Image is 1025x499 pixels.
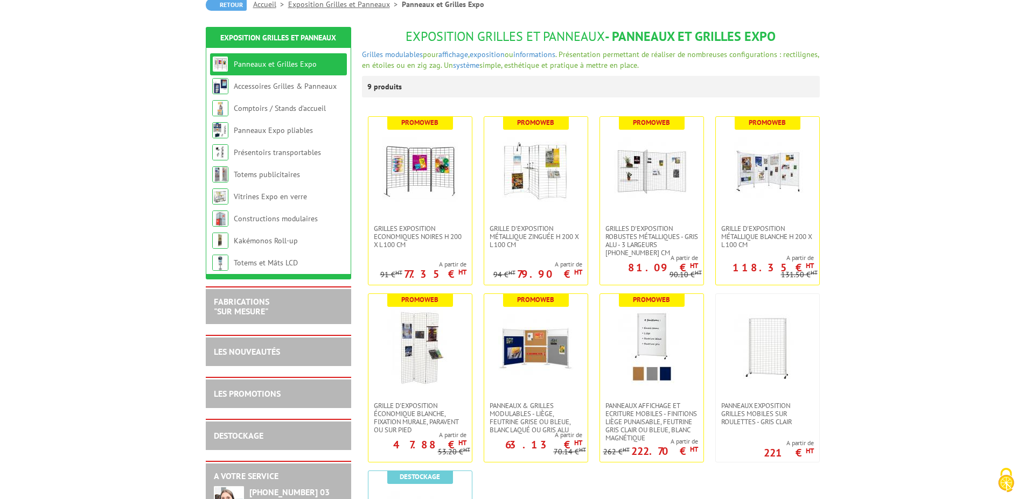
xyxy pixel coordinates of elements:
a: informations [513,50,555,59]
img: Vitrines Expo en verre [212,188,228,205]
a: DESTOCKAGE [214,430,263,441]
a: Kakémonos Roll-up [234,236,298,245]
span: Grille d'exposition métallique blanche H 200 x L 100 cm [721,224,814,249]
strong: [PHONE_NUMBER] 03 [249,487,330,497]
p: 9 produits [367,76,408,97]
sup: HT [623,446,630,453]
span: Panneaux Affichage et Ecriture Mobiles - finitions liège punaisable, feutrine gris clair ou bleue... [605,402,698,442]
img: Présentoirs transportables [212,144,228,160]
img: Panneaux Exposition Grilles mobiles sur roulettes - gris clair [730,310,805,385]
p: 262 € [603,448,630,456]
p: 77.35 € [404,271,466,277]
sup: HT [690,445,698,454]
sup: HT [811,269,818,276]
sup: HT [695,269,702,276]
a: système [453,60,479,70]
sup: HT [458,268,466,277]
p: 94 € [493,271,515,279]
h1: - Panneaux et Grilles Expo [362,30,820,44]
a: LES PROMOTIONS [214,388,281,399]
img: Panneaux & Grilles modulables - liège, feutrine grise ou bleue, blanc laqué ou gris alu [498,310,574,385]
img: Grille d'exposition métallique blanche H 200 x L 100 cm [730,133,805,208]
p: 79.90 € [517,271,582,277]
span: A partir de [600,254,698,262]
a: exposition [470,50,505,59]
p: 221 € [764,449,814,456]
img: Grille d'exposition économique blanche, fixation murale, paravent ou sur pied [382,310,458,385]
span: A partir de [368,431,466,439]
sup: HT [574,438,582,447]
button: Cookies (fenêtre modale) [987,462,1025,499]
span: Grilles d'exposition robustes métalliques - gris alu - 3 largeurs [PHONE_NUMBER] cm [605,224,698,257]
a: Vitrines Expo en verre [234,192,307,201]
span: A partir de [484,431,582,439]
h2: A votre service [214,472,343,481]
a: affichage [438,50,468,59]
a: Grilles d'exposition robustes métalliques - gris alu - 3 largeurs [PHONE_NUMBER] cm [600,224,703,257]
span: A partir de [764,439,814,447]
p: 131.50 € [781,271,818,279]
sup: HT [458,438,466,447]
span: Grille d'exposition métallique Zinguée H 200 x L 100 cm [490,224,582,249]
img: Grilles Exposition Economiques Noires H 200 x L 100 cm [382,133,458,208]
a: Accessoires Grilles & Panneaux [234,81,337,91]
a: Grilles [362,50,383,59]
p: 118.35 € [733,264,814,271]
a: Panneaux & Grilles modulables - liège, feutrine grise ou bleue, blanc laqué ou gris alu [484,402,588,434]
a: Panneaux et Grilles Expo [234,59,317,69]
img: Panneaux Affichage et Ecriture Mobiles - finitions liège punaisable, feutrine gris clair ou bleue... [614,310,689,385]
img: Grilles d'exposition robustes métalliques - gris alu - 3 largeurs 70-100-120 cm [614,133,689,208]
span: A partir de [716,254,814,262]
sup: HT [508,269,515,276]
b: Promoweb [517,295,554,304]
p: 47.88 € [393,441,466,448]
p: 81.09 € [628,264,698,271]
sup: HT [806,261,814,270]
sup: HT [690,261,698,270]
sup: HT [395,269,402,276]
a: Grille d'exposition métallique blanche H 200 x L 100 cm [716,224,819,249]
a: modulables [385,50,423,59]
p: 53.20 € [438,448,470,456]
b: Promoweb [633,295,670,304]
img: Kakémonos Roll-up [212,233,228,249]
sup: HT [463,446,470,453]
a: LES NOUVEAUTÉS [214,346,280,357]
img: Accessoires Grilles & Panneaux [212,78,228,94]
span: Grilles Exposition Economiques Noires H 200 x L 100 cm [374,224,466,249]
p: 91 € [380,271,402,279]
img: Totems et Mâts LCD [212,255,228,271]
sup: HT [574,268,582,277]
p: 63.13 € [505,441,582,448]
span: A partir de [380,260,466,269]
span: A partir de [603,437,698,446]
b: Destockage [400,472,440,481]
a: Totems et Mâts LCD [234,258,298,268]
span: Exposition Grilles et Panneaux [406,28,605,45]
img: Panneaux et Grilles Expo [212,56,228,72]
a: Grille d'exposition économique blanche, fixation murale, paravent ou sur pied [368,402,472,434]
a: Exposition Grilles et Panneaux [220,33,336,43]
a: FABRICATIONS"Sur Mesure" [214,296,269,317]
sup: HT [579,446,586,453]
span: pour , ou . Présentation permettant de réaliser de nombreuses configurations : rectilignes, en ét... [362,50,819,70]
a: Grilles Exposition Economiques Noires H 200 x L 100 cm [368,224,472,249]
a: Grille d'exposition métallique Zinguée H 200 x L 100 cm [484,224,588,249]
p: 222.70 € [631,448,698,454]
img: Cookies (fenêtre modale) [993,467,1020,494]
a: Totems publicitaires [234,170,300,179]
b: Promoweb [401,295,438,304]
b: Promoweb [749,118,786,127]
a: Comptoirs / Stands d'accueil [234,103,326,113]
img: Grille d'exposition métallique Zinguée H 200 x L 100 cm [498,133,574,208]
sup: HT [806,446,814,455]
a: Présentoirs transportables [234,147,321,157]
img: Comptoirs / Stands d'accueil [212,100,228,116]
img: Panneaux Expo pliables [212,122,228,138]
p: 70.14 € [554,448,586,456]
p: 90.10 € [670,271,702,279]
b: Promoweb [517,118,554,127]
span: A partir de [493,260,582,269]
img: Constructions modulaires [212,210,228,227]
a: Panneaux Expo pliables [234,125,313,135]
